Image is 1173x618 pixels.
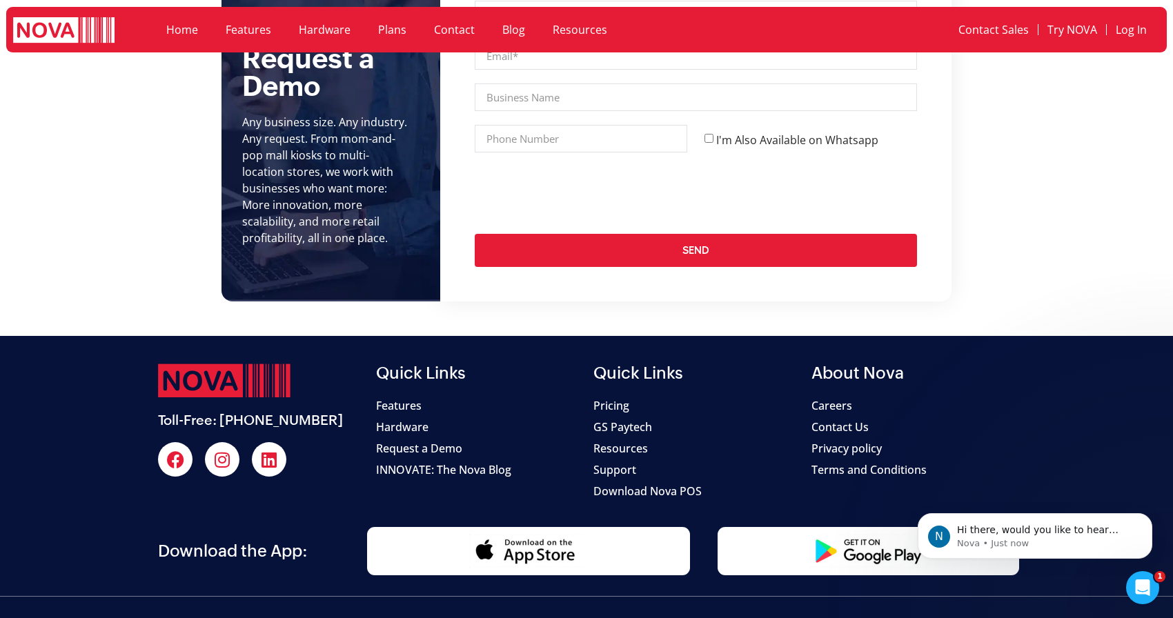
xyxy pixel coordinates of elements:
a: Resources [539,14,621,46]
a: Terms and Conditions [811,461,1016,478]
a: Privacy policy [811,440,1016,457]
nav: Menu [822,14,1156,46]
a: GS Paytech [593,419,798,435]
h2: Toll-Free: [PHONE_NUMBER] [158,412,362,428]
span: Hardware [376,419,428,435]
button: Send [475,234,917,267]
iframe: Intercom notifications message [897,484,1173,581]
a: Features [376,397,580,414]
img: logo white [13,17,115,46]
h2: Quick Links [376,363,580,383]
span: Contact Us [811,419,869,435]
a: Support [593,461,798,478]
span: Privacy policy [811,440,882,457]
a: Try NOVA [1038,14,1106,46]
input: Business Name [475,83,917,111]
span: Download Nova POS [593,483,702,499]
label: I'm Also Available on Whatsapp [716,132,878,148]
span: INNOVATE: The Nova Blog [376,461,511,478]
span: Send [682,245,709,256]
span: GS Paytech [593,419,652,435]
iframe: reCAPTCHA [475,166,684,220]
a: Resources [593,440,798,457]
a: INNOVATE: The Nova Blog [376,461,580,478]
a: Log In [1107,14,1156,46]
a: Blog [489,14,539,46]
span: Features [376,397,422,414]
span: Careers [811,397,852,414]
div: Any business size. Any industry. Any request. From mom-and-pop mall kiosks to multi-location stor... [242,114,409,246]
a: Contact Sales [949,14,1038,46]
span: Resources [593,440,648,457]
h5: Request a Demo [242,45,420,100]
a: Careers [811,397,1016,414]
a: Features [212,14,285,46]
a: Pricing [593,397,798,414]
input: Email* [475,42,917,70]
h2: Download the App: [158,541,360,561]
span: Terms and Conditions [811,461,927,478]
a: Contact [420,14,489,46]
span: Support [593,461,636,478]
a: Hardware [285,14,364,46]
a: Download Nova POS [593,483,798,499]
a: Home [152,14,212,46]
span: Request a Demo [376,440,462,457]
a: Request a Demo [376,440,580,457]
span: 1 [1154,571,1165,582]
a: Contact Us [811,419,1016,435]
iframe: Intercom live chat [1126,571,1159,604]
input: Only numbers and phone characters (#, -, *, etc) are accepted. [475,125,687,152]
a: Plans [364,14,420,46]
h2: Quick Links [593,363,798,383]
a: Hardware [376,419,580,435]
span: Pricing [593,397,629,414]
h2: About Nova [811,363,1016,383]
nav: Menu [152,14,807,46]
